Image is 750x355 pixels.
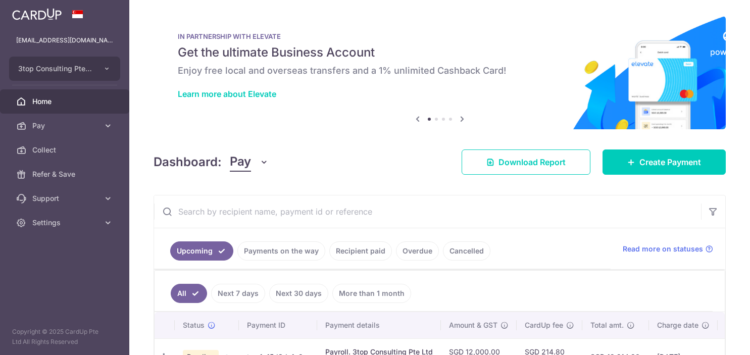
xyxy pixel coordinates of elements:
a: Next 7 days [211,284,265,303]
span: Total amt. [590,320,624,330]
a: More than 1 month [332,284,411,303]
input: Search by recipient name, payment id or reference [154,195,701,228]
th: Payment details [317,312,441,338]
button: 3top Consulting Pte Ltd [9,57,120,81]
p: IN PARTNERSHIP WITH ELEVATE [178,32,702,40]
img: Renovation banner [154,16,726,129]
a: Download Report [462,149,590,175]
a: Upcoming [170,241,233,261]
span: Support [32,193,99,204]
span: Amount & GST [449,320,497,330]
a: Overdue [396,241,439,261]
span: Download Report [498,156,566,168]
img: CardUp [12,8,62,20]
a: Read more on statuses [623,244,713,254]
span: Status [183,320,205,330]
a: Create Payment [603,149,726,175]
a: Cancelled [443,241,490,261]
th: Payment ID [239,312,317,338]
iframe: Opens a widget where you can find more information [685,325,740,350]
span: Pay [230,153,251,172]
span: CardUp fee [525,320,563,330]
span: Refer & Save [32,169,99,179]
span: Settings [32,218,99,228]
h5: Get the ultimate Business Account [178,44,702,61]
a: Recipient paid [329,241,392,261]
h4: Dashboard: [154,153,222,171]
span: Pay [32,121,99,131]
span: Read more on statuses [623,244,703,254]
p: [EMAIL_ADDRESS][DOMAIN_NAME] [16,35,113,45]
a: Learn more about Elevate [178,89,276,99]
a: Payments on the way [237,241,325,261]
span: Create Payment [639,156,701,168]
a: All [171,284,207,303]
button: Pay [230,153,269,172]
span: Charge date [657,320,698,330]
span: Collect [32,145,99,155]
h6: Enjoy free local and overseas transfers and a 1% unlimited Cashback Card! [178,65,702,77]
span: 3top Consulting Pte Ltd [18,64,93,74]
a: Next 30 days [269,284,328,303]
span: Home [32,96,99,107]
